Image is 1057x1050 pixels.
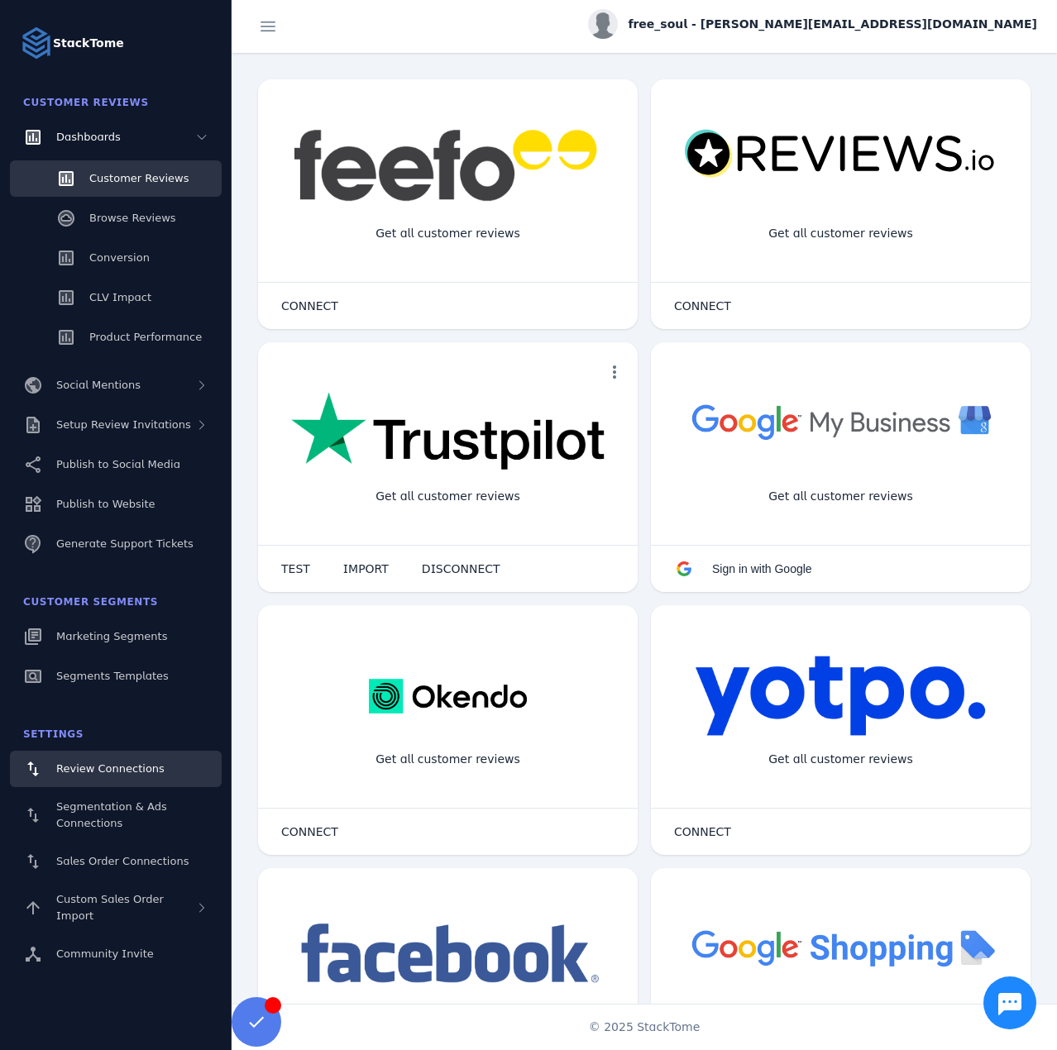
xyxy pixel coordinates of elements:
span: Settings [23,728,84,740]
a: Browse Reviews [10,200,222,236]
img: facebook.png [291,918,605,991]
a: Customer Reviews [10,160,222,197]
a: Publish to Social Media [10,446,222,483]
button: Sign in with Google [658,552,829,585]
span: CONNECT [281,826,338,838]
button: CONNECT [265,289,355,322]
span: Publish to Social Media [56,458,180,470]
img: Logo image [20,26,53,60]
span: Customer Reviews [89,172,189,184]
span: Product Performance [89,331,202,343]
span: IMPORT [343,563,389,575]
div: Get all customer reviews [755,737,926,781]
span: CONNECT [281,300,338,312]
img: googleshopping.png [684,918,997,976]
button: CONNECT [265,815,355,848]
a: Community Invite [10,936,222,972]
img: reviewsio.svg [684,129,997,179]
span: Dashboards [56,131,121,143]
span: Custom Sales Order Import [56,893,164,922]
span: Sign in with Google [712,562,812,575]
span: Browse Reviews [89,212,176,224]
a: Generate Support Tickets [10,526,222,562]
span: CONNECT [674,826,731,838]
button: more [598,356,631,389]
img: feefo.png [291,129,605,202]
span: © 2025 StackTome [589,1019,701,1036]
div: Get all customer reviews [755,475,926,518]
span: Customer Reviews [23,97,149,108]
a: Segments Templates [10,658,222,694]
div: Get all customer reviews [362,212,533,255]
button: DISCONNECT [405,552,517,585]
img: okendo.webp [369,655,527,737]
a: CLV Impact [10,279,222,316]
button: IMPORT [327,552,405,585]
div: Get all customer reviews [362,737,533,781]
span: CLV Impact [89,291,151,303]
a: Marketing Segments [10,618,222,655]
img: profile.jpg [588,9,618,39]
div: Get all customer reviews [362,475,533,518]
span: Review Connections [56,762,165,775]
span: TEST [281,563,310,575]
button: CONNECT [658,815,748,848]
span: free_soul - [PERSON_NAME][EMAIL_ADDRESS][DOMAIN_NAME] [628,16,1037,33]
button: free_soul - [PERSON_NAME][EMAIL_ADDRESS][DOMAIN_NAME] [588,9,1037,39]
a: Publish to Website [10,486,222,523]
span: Sales Order Connections [56,855,189,867]
a: Review Connections [10,751,222,787]
span: DISCONNECT [422,563,500,575]
div: Import Products from Google [743,1000,938,1044]
span: CONNECT [674,300,731,312]
div: Get all customer reviews [755,212,926,255]
span: Customer Segments [23,596,158,608]
button: CONNECT [658,289,748,322]
span: Community Invite [56,947,154,960]
span: Publish to Website [56,498,155,510]
span: Segments Templates [56,670,169,682]
img: trustpilot.png [291,392,605,473]
a: Product Performance [10,319,222,356]
img: yotpo.png [695,655,987,737]
span: Segmentation & Ads Connections [56,800,167,829]
button: TEST [265,552,327,585]
strong: StackTome [53,35,124,52]
a: Conversion [10,240,222,276]
a: Segmentation & Ads Connections [10,790,222,840]
span: Conversion [89,251,150,264]
span: Generate Support Tickets [56,537,194,550]
span: Marketing Segments [56,630,167,642]
span: Setup Review Invitations [56,418,191,431]
a: Sales Order Connections [10,843,222,880]
img: googlebusiness.png [684,392,997,451]
span: Social Mentions [56,379,141,391]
